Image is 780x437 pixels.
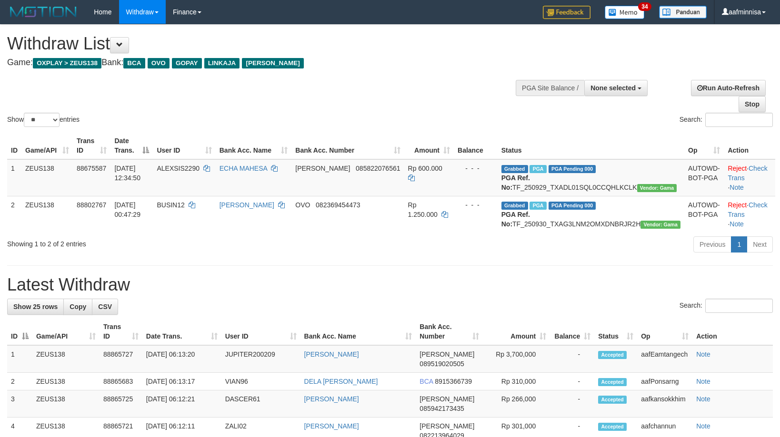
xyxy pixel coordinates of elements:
[501,211,530,228] b: PGA Ref. No:
[549,165,596,173] span: PGA Pending
[420,422,474,430] span: [PERSON_NAME]
[356,165,400,172] span: Copy 085822076561 to clipboard
[728,201,747,209] a: Reject
[543,6,590,19] img: Feedback.jpg
[7,345,32,373] td: 1
[739,96,766,112] a: Stop
[92,299,118,315] a: CSV
[142,318,221,345] th: Date Trans.: activate to sort column ascending
[550,345,594,373] td: -
[123,58,145,68] span: BCA
[637,373,692,390] td: aafPonsarng
[100,345,142,373] td: 88865727
[142,390,221,418] td: [DATE] 06:12:21
[501,202,528,210] span: Grabbed
[70,303,86,311] span: Copy
[458,164,494,173] div: - - -
[724,159,775,196] td: · ·
[32,345,100,373] td: ZEUS138
[77,165,106,172] span: 88675587
[724,196,775,233] td: · ·
[7,299,64,315] a: Show 25 rows
[598,351,627,359] span: Accepted
[730,184,744,191] a: Note
[100,318,142,345] th: Trans ID: activate to sort column ascending
[304,350,359,358] a: [PERSON_NAME]
[7,373,32,390] td: 2
[24,113,60,127] select: Showentries
[220,201,274,209] a: [PERSON_NAME]
[304,378,378,385] a: DELA [PERSON_NAME]
[659,6,707,19] img: panduan.png
[516,80,584,96] div: PGA Site Balance /
[21,159,73,196] td: ZEUS138
[598,423,627,431] span: Accepted
[454,132,498,159] th: Balance
[530,202,546,210] span: Marked by aafsreyleap
[584,80,648,96] button: None selected
[549,202,596,210] span: PGA Pending
[33,58,101,68] span: OXPLAY > ZEUS138
[204,58,240,68] span: LINKAJA
[483,318,550,345] th: Amount: activate to sort column ascending
[7,159,21,196] td: 1
[684,132,724,159] th: Op: activate to sort column ascending
[696,378,710,385] a: Note
[550,373,594,390] td: -
[300,318,416,345] th: Bank Acc. Name: activate to sort column ascending
[680,113,773,127] label: Search:
[242,58,303,68] span: [PERSON_NAME]
[142,373,221,390] td: [DATE] 06:13:17
[172,58,202,68] span: GOPAY
[32,390,100,418] td: ZEUS138
[420,360,464,368] span: Copy 089519020505 to clipboard
[696,350,710,358] a: Note
[404,132,454,159] th: Amount: activate to sort column ascending
[7,235,318,249] div: Showing 1 to 2 of 2 entries
[637,390,692,418] td: aafkansokkhim
[435,378,472,385] span: Copy 8915366739 to clipboard
[693,236,731,252] a: Previous
[420,378,433,385] span: BCA
[731,236,747,252] a: 1
[216,132,292,159] th: Bank Acc. Name: activate to sort column ascending
[21,132,73,159] th: Game/API: activate to sort column ascending
[684,159,724,196] td: AUTOWD-BOT-PGA
[408,165,442,172] span: Rp 600.000
[7,58,510,68] h4: Game: Bank:
[316,201,360,209] span: Copy 082369454473 to clipboard
[77,201,106,209] span: 88802767
[221,318,300,345] th: User ID: activate to sort column ascending
[696,395,710,403] a: Note
[7,196,21,233] td: 2
[728,165,767,182] a: Check Trans
[304,395,359,403] a: [PERSON_NAME]
[692,318,773,345] th: Action
[73,132,110,159] th: Trans ID: activate to sort column ascending
[638,2,651,11] span: 34
[598,378,627,386] span: Accepted
[637,184,677,192] span: Vendor URL: https://trx31.1velocity.biz
[142,345,221,373] td: [DATE] 06:13:20
[498,159,684,196] td: TF_250929_TXADL01SQL0CCQHLKCLK
[7,390,32,418] td: 3
[157,165,200,172] span: ALEXSIS2290
[291,132,404,159] th: Bank Acc. Number: activate to sort column ascending
[416,318,483,345] th: Bank Acc. Number: activate to sort column ascending
[420,405,464,412] span: Copy 085942173435 to clipboard
[594,318,637,345] th: Status: activate to sort column ascending
[408,201,438,218] span: Rp 1.250.000
[728,165,747,172] a: Reject
[7,34,510,53] h1: Withdraw List
[498,196,684,233] td: TF_250930_TXAG3LNM2OMXDNBRJR2H
[747,236,773,252] a: Next
[590,84,636,92] span: None selected
[501,174,530,191] b: PGA Ref. No:
[220,165,267,172] a: ECHA MAHESA
[7,132,21,159] th: ID
[705,113,773,127] input: Search:
[501,165,528,173] span: Grabbed
[420,395,474,403] span: [PERSON_NAME]
[550,390,594,418] td: -
[637,318,692,345] th: Op: activate to sort column ascending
